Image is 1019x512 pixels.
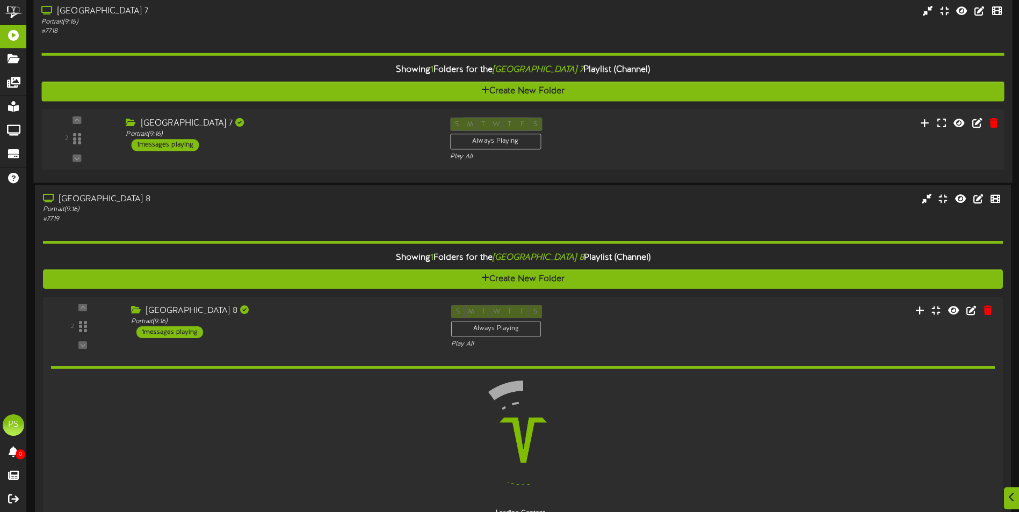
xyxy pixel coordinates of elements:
[132,139,199,151] div: 1 messages playing
[43,269,1003,289] button: Create New Folder
[451,340,675,349] div: Play All
[450,133,541,149] div: Always Playing
[430,253,433,262] span: 1
[41,17,433,26] div: Portrait ( 9:16 )
[126,117,433,129] div: [GEOGRAPHIC_DATA] 7
[43,193,433,206] div: [GEOGRAPHIC_DATA] 8
[136,326,203,338] div: 1 messages playing
[126,129,433,138] div: Portrait ( 9:16 )
[16,449,25,459] span: 0
[41,81,1004,101] button: Create New Folder
[35,246,1011,269] div: Showing Folders for the Playlist (Channel)
[493,64,583,74] i: [GEOGRAPHIC_DATA] 7
[493,253,584,262] i: [GEOGRAPHIC_DATA] 8
[451,321,541,337] div: Always Playing
[33,58,1012,81] div: Showing Folders for the Playlist (Channel)
[450,152,677,161] div: Play All
[41,26,433,35] div: # 7718
[131,305,435,317] div: [GEOGRAPHIC_DATA] 8
[430,64,433,74] span: 1
[43,215,433,224] div: # 7719
[3,414,24,436] div: PS
[454,371,592,509] img: loading-spinner-4.png
[131,317,435,326] div: Portrait ( 9:16 )
[41,5,433,17] div: [GEOGRAPHIC_DATA] 7
[43,205,433,214] div: Portrait ( 9:16 )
